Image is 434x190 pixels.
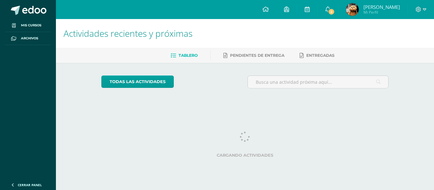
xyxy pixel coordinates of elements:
a: Entregadas [300,50,335,61]
span: Actividades recientes y próximas [64,27,193,39]
img: 1f3c62ab429f1996ca9f7279cf839d6f.png [346,3,359,16]
a: Archivos [5,32,51,45]
input: Busca una actividad próxima aquí... [248,76,389,88]
span: [PERSON_NAME] [363,4,400,10]
a: Pendientes de entrega [223,50,284,61]
a: todas las Actividades [101,75,174,88]
span: Pendientes de entrega [230,53,284,58]
a: Mis cursos [5,19,51,32]
span: Archivos [21,36,38,41]
span: Entregadas [306,53,335,58]
span: Mis cursos [21,23,41,28]
label: Cargando actividades [101,153,389,158]
a: Tablero [171,50,198,61]
span: Tablero [179,53,198,58]
span: 2 [328,8,335,15]
span: Mi Perfil [363,10,400,15]
span: Cerrar panel [18,183,42,187]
